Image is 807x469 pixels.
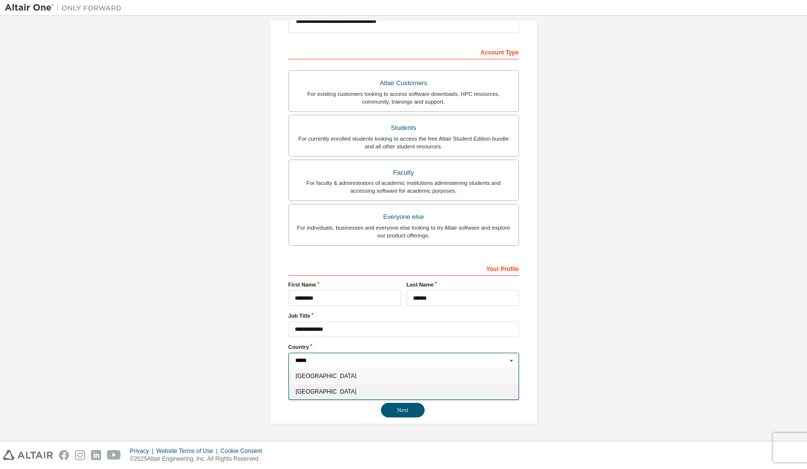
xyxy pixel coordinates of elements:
div: Privacy [130,447,156,455]
label: Country [288,343,519,351]
img: linkedin.svg [91,450,101,460]
label: Job Title [288,312,519,320]
label: First Name [288,281,401,289]
span: [GEOGRAPHIC_DATA] [295,373,512,379]
div: For existing customers looking to access software downloads, HPC resources, community, trainings ... [295,90,513,106]
div: Account Type [288,44,519,59]
label: Last Name [407,281,519,289]
img: altair_logo.svg [3,450,53,460]
img: youtube.svg [107,450,121,460]
span: [GEOGRAPHIC_DATA] [295,389,512,395]
div: For individuals, businesses and everyone else looking to try Altair software and explore our prod... [295,224,513,239]
div: Students [295,121,513,135]
div: Everyone else [295,210,513,224]
div: Website Terms of Use [156,447,220,455]
div: For currently enrolled students looking to access the free Altair Student Edition bundle and all ... [295,135,513,150]
div: Your Profile [288,260,519,276]
button: Next [381,403,425,417]
div: For faculty & administrators of academic institutions administering students and accessing softwa... [295,179,513,195]
img: Altair One [5,3,126,13]
img: facebook.svg [59,450,69,460]
div: Cookie Consent [220,447,268,455]
p: © 2025 Altair Engineering, Inc. All Rights Reserved. [130,455,268,463]
div: Altair Customers [295,76,513,90]
img: instagram.svg [75,450,85,460]
div: Faculty [295,166,513,180]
